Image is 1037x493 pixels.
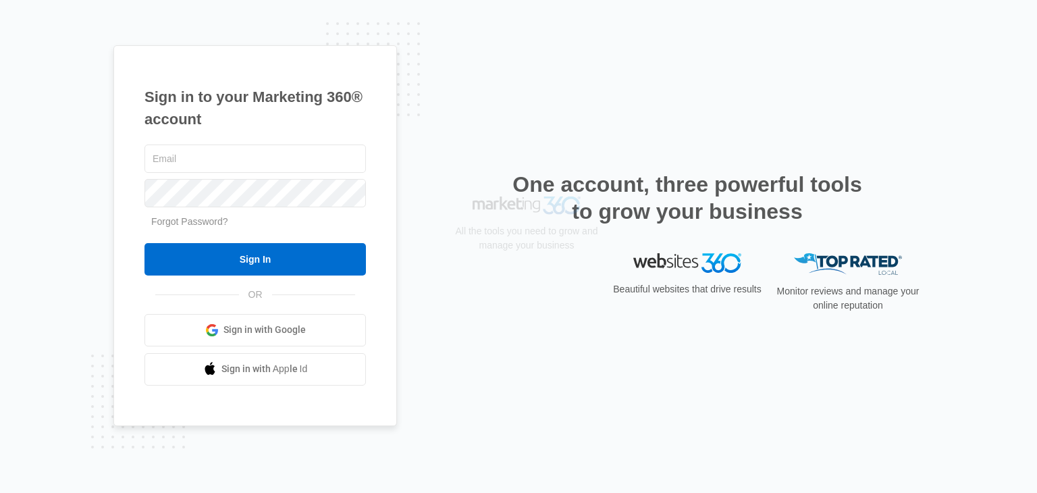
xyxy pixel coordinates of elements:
[144,314,366,346] a: Sign in with Google
[144,86,366,130] h1: Sign in to your Marketing 360® account
[612,282,763,296] p: Beautiful websites that drive results
[451,281,602,309] p: All the tools you need to grow and manage your business
[223,323,306,337] span: Sign in with Google
[473,253,581,272] img: Marketing 360
[151,216,228,227] a: Forgot Password?
[772,284,924,313] p: Monitor reviews and manage your online reputation
[144,243,366,276] input: Sign In
[144,145,366,173] input: Email
[221,362,308,376] span: Sign in with Apple Id
[239,288,272,302] span: OR
[144,353,366,386] a: Sign in with Apple Id
[794,253,902,276] img: Top Rated Local
[633,253,741,273] img: Websites 360
[508,171,866,225] h2: One account, three powerful tools to grow your business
